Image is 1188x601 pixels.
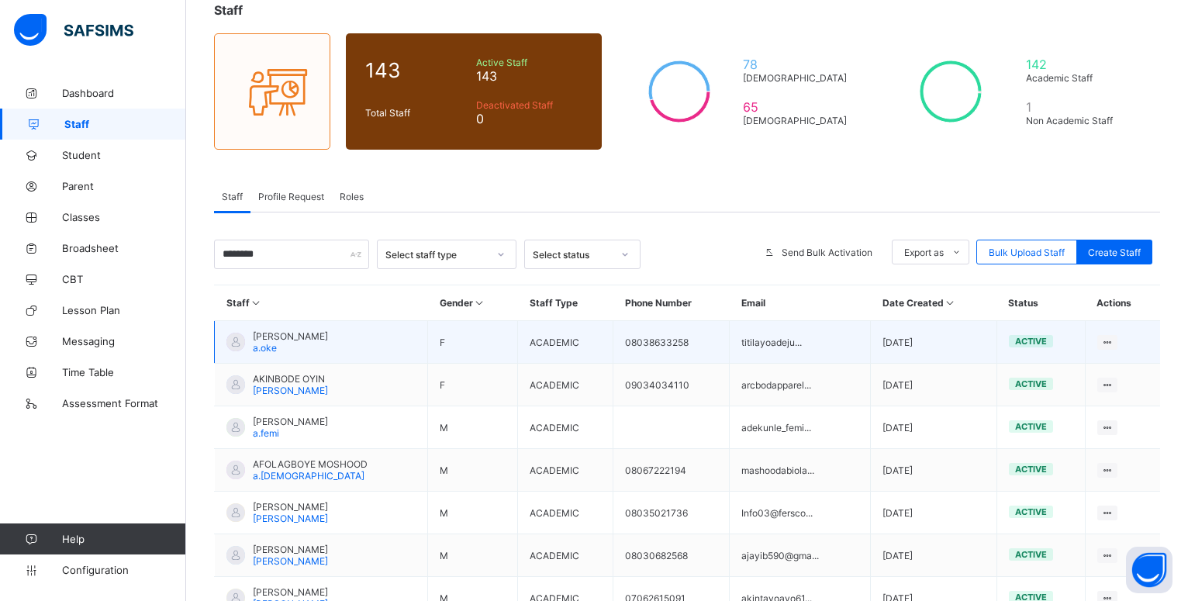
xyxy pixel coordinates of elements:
[62,211,186,223] span: Classes
[214,2,243,18] span: Staff
[62,273,186,285] span: CBT
[518,364,613,406] td: ACADEMIC
[253,501,328,513] span: [PERSON_NAME]
[473,297,486,309] i: Sort in Ascending Order
[871,364,997,406] td: [DATE]
[871,406,997,449] td: [DATE]
[215,285,428,321] th: Staff
[730,534,871,577] td: ajayib590@gma...
[361,103,472,123] div: Total Staff
[428,406,518,449] td: M
[222,191,243,202] span: Staff
[253,416,328,427] span: [PERSON_NAME]
[613,449,730,492] td: 08067222194
[1026,115,1125,126] span: Non Academic Staff
[871,449,997,492] td: [DATE]
[253,513,328,524] span: [PERSON_NAME]
[1026,72,1125,84] span: Academic Staff
[743,99,854,115] span: 65
[730,449,871,492] td: mashoodabiola...
[253,385,328,396] span: [PERSON_NAME]
[1088,247,1141,258] span: Create Staff
[996,285,1085,321] th: Status
[871,492,997,534] td: [DATE]
[253,555,328,567] span: [PERSON_NAME]
[385,249,488,261] div: Select staff type
[613,534,730,577] td: 08030682568
[989,247,1065,258] span: Bulk Upload Staff
[62,533,185,545] span: Help
[253,373,328,385] span: AKINBODE OYIN
[871,321,997,364] td: [DATE]
[62,335,186,347] span: Messaging
[1015,506,1047,517] span: active
[782,247,872,258] span: Send Bulk Activation
[1015,421,1047,432] span: active
[944,297,957,309] i: Sort in Ascending Order
[871,285,997,321] th: Date Created
[428,285,518,321] th: Gender
[730,492,871,534] td: Info03@fersco...
[62,87,186,99] span: Dashboard
[1026,57,1125,72] span: 142
[1015,464,1047,475] span: active
[518,321,613,364] td: ACADEMIC
[62,304,186,316] span: Lesson Plan
[871,534,997,577] td: [DATE]
[1085,285,1160,321] th: Actions
[428,492,518,534] td: M
[533,249,612,261] div: Select status
[1015,378,1047,389] span: active
[253,470,364,482] span: a.[DEMOGRAPHIC_DATA]
[1126,547,1172,593] button: Open asap
[14,14,133,47] img: safsims
[253,427,279,439] span: a.femi
[518,285,613,321] th: Staff Type
[340,191,364,202] span: Roles
[743,115,854,126] span: [DEMOGRAPHIC_DATA]
[62,149,186,161] span: Student
[613,321,730,364] td: 08038633258
[428,364,518,406] td: F
[428,321,518,364] td: F
[253,586,328,598] span: [PERSON_NAME]
[250,297,263,309] i: Sort in Ascending Order
[62,180,186,192] span: Parent
[518,406,613,449] td: ACADEMIC
[62,397,186,409] span: Assessment Format
[253,330,328,342] span: [PERSON_NAME]
[730,406,871,449] td: adekunle_femi...
[730,364,871,406] td: arcbodapparel...
[476,111,582,126] span: 0
[613,492,730,534] td: 08035021736
[1015,549,1047,560] span: active
[1015,336,1047,347] span: active
[476,68,582,84] span: 143
[365,58,468,82] span: 143
[743,72,854,84] span: [DEMOGRAPHIC_DATA]
[62,366,186,378] span: Time Table
[253,544,328,555] span: [PERSON_NAME]
[743,57,854,72] span: 78
[613,364,730,406] td: 09034034110
[730,321,871,364] td: titilayoadeju...
[428,534,518,577] td: M
[613,285,730,321] th: Phone Number
[62,242,186,254] span: Broadsheet
[518,534,613,577] td: ACADEMIC
[518,492,613,534] td: ACADEMIC
[253,458,368,470] span: AFOLAGBOYE MOSHOOD
[253,342,277,354] span: a.oke
[1026,99,1125,115] span: 1
[64,118,186,130] span: Staff
[730,285,871,321] th: Email
[258,191,324,202] span: Profile Request
[476,99,582,111] span: Deactivated Staff
[428,449,518,492] td: M
[904,247,944,258] span: Export as
[518,449,613,492] td: ACADEMIC
[62,564,185,576] span: Configuration
[476,57,582,68] span: Active Staff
